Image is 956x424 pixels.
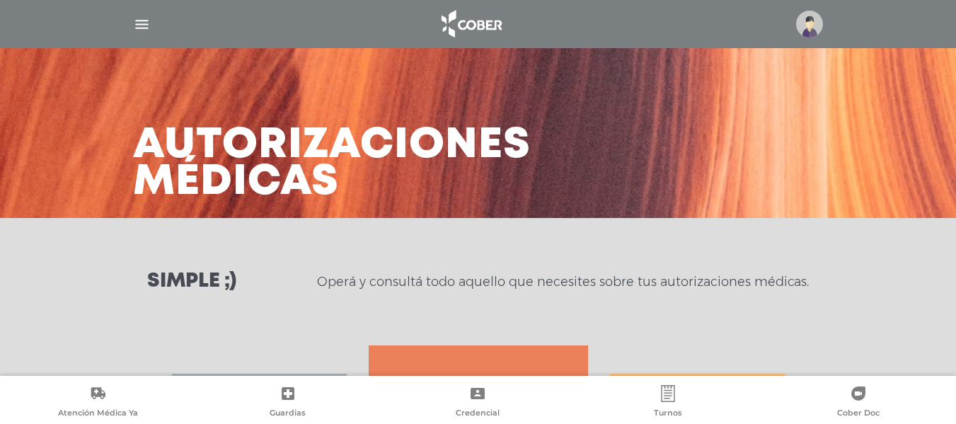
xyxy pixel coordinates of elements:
span: Turnos [654,408,682,420]
img: logo_cober_home-white.png [434,7,508,41]
a: Turnos [573,385,764,421]
span: Credencial [456,408,500,420]
img: Cober_menu-lines-white.svg [133,16,151,33]
a: Atención Médica Ya [3,385,193,421]
p: Operá y consultá todo aquello que necesites sobre tus autorizaciones médicas. [317,273,809,290]
a: Guardias [193,385,384,421]
span: Guardias [270,408,306,420]
span: Cober Doc [837,408,880,420]
a: Credencial [383,385,573,421]
h3: Autorizaciones médicas [133,127,531,201]
a: Cober Doc [763,385,953,421]
img: profile-placeholder.svg [796,11,823,38]
span: Atención Médica Ya [58,408,138,420]
h3: Simple ;) [147,272,236,292]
